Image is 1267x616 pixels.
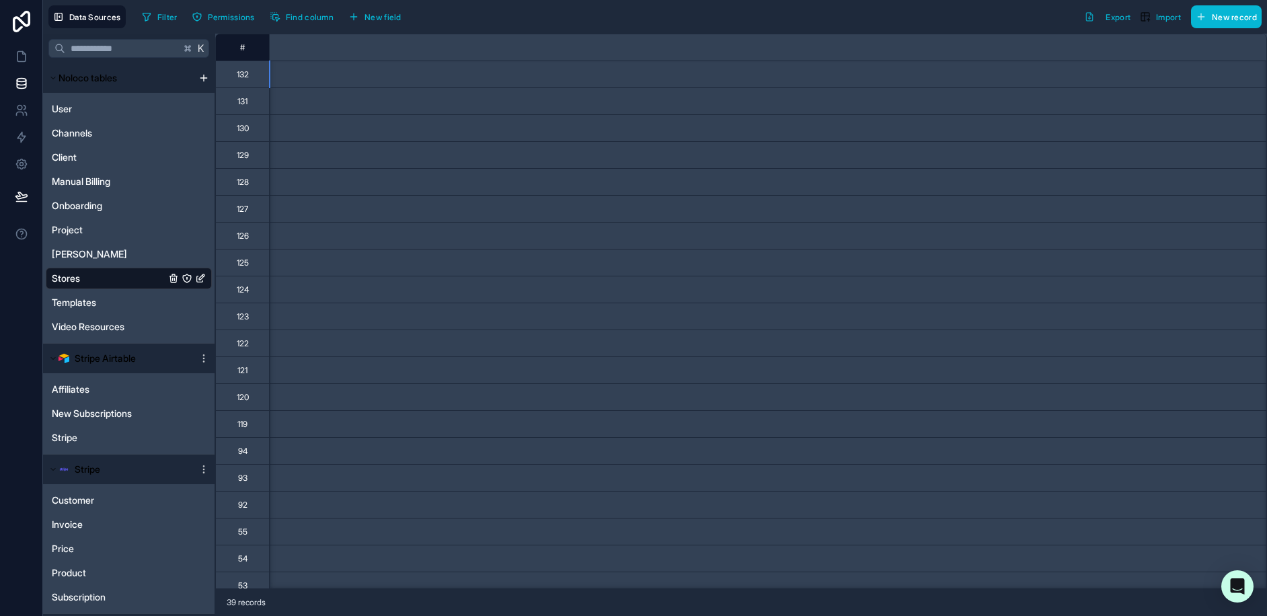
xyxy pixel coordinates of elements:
div: 123 [237,311,249,322]
span: New record [1212,12,1257,22]
div: 92 [238,500,247,510]
span: Permissions [208,12,254,22]
div: # [226,42,259,52]
div: 93 [238,473,247,484]
span: 39 records [227,597,266,608]
button: New field [344,7,406,27]
span: Import [1156,12,1181,22]
a: New record [1186,5,1262,28]
button: Import [1135,5,1186,28]
div: 129 [237,150,249,161]
span: Data Sources [69,12,121,22]
div: 119 [237,419,247,430]
div: Open Intercom Messenger [1221,570,1254,603]
button: New record [1191,5,1262,28]
div: 124 [237,284,249,295]
span: Export [1106,12,1130,22]
div: 127 [237,204,248,215]
div: 131 [237,96,247,107]
div: 128 [237,177,249,188]
button: Find column [265,7,338,27]
div: 55 [238,527,247,537]
div: 125 [237,258,249,268]
div: 120 [237,392,249,403]
div: 121 [237,365,247,376]
div: 130 [237,123,249,134]
span: K [196,44,206,53]
div: 53 [238,580,247,591]
button: Filter [137,7,182,27]
button: Data Sources [48,5,126,28]
div: 54 [238,553,247,564]
div: 126 [237,231,249,241]
span: Find column [286,12,334,22]
a: Permissions [187,7,264,27]
div: 94 [238,446,247,457]
div: 122 [237,338,249,349]
button: Permissions [187,7,259,27]
span: New field [364,12,401,22]
span: Filter [157,12,178,22]
button: Export [1079,5,1135,28]
div: 132 [237,69,249,80]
